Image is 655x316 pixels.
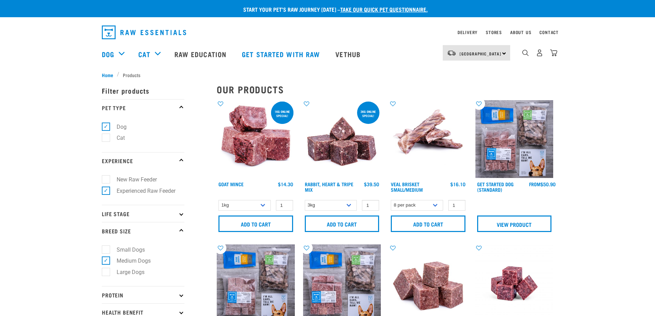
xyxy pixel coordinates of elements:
a: Dog [102,49,114,59]
img: 1175 Rabbit Heart Tripe Mix 01 [303,100,381,178]
a: Veal Brisket Small/Medium [391,183,423,191]
label: Large Dogs [106,268,147,276]
p: Experience [102,152,184,169]
div: $16.10 [450,181,465,187]
p: Life Stage [102,205,184,222]
label: Dog [106,123,129,131]
a: Home [102,71,117,78]
label: Cat [106,134,128,142]
a: Get Started Dog (Standard) [477,183,514,191]
h2: Our Products [217,84,553,95]
p: Filter products [102,82,184,99]
input: 1 [276,200,293,211]
div: 3kg online special! [357,106,379,121]
nav: dropdown navigation [96,23,559,42]
input: 1 [448,200,465,211]
a: View Product [477,215,552,232]
div: $39.50 [364,181,379,187]
a: Get started with Raw [235,40,329,68]
a: Stores [486,31,502,33]
span: [GEOGRAPHIC_DATA] [460,52,501,55]
a: Goat Mince [218,183,244,185]
p: Protein [102,286,184,303]
input: Add to cart [305,215,379,232]
label: Medium Dogs [106,256,153,265]
input: Add to cart [391,215,465,232]
a: Delivery [458,31,477,33]
img: Raw Essentials Logo [102,25,186,39]
label: Small Dogs [106,245,148,254]
a: Rabbit, Heart & Tripe Mix [305,183,353,191]
img: 1207 Veal Brisket 4pp 01 [389,100,467,178]
a: Vethub [329,40,369,68]
div: $50.90 [529,181,556,187]
p: Pet Type [102,99,184,116]
div: $14.30 [278,181,293,187]
span: FROM [529,183,540,185]
a: About Us [510,31,531,33]
span: Home [102,71,113,78]
img: van-moving.png [447,50,456,56]
a: Cat [138,49,150,59]
a: Raw Education [168,40,235,68]
nav: breadcrumbs [102,71,553,78]
input: Add to cart [218,215,293,232]
label: Experienced Raw Feeder [106,187,178,195]
p: Breed Size [102,222,184,239]
a: take our quick pet questionnaire. [340,8,428,11]
img: NSP Dog Standard Update [475,100,554,178]
img: user.png [536,49,543,56]
img: 1077 Wild Goat Mince 01 [217,100,295,178]
input: 1 [362,200,379,211]
label: New Raw Feeder [106,175,160,184]
img: home-icon-1@2x.png [522,50,529,56]
div: 1kg online special! [271,106,293,121]
a: Contact [539,31,559,33]
img: home-icon@2x.png [550,49,557,56]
